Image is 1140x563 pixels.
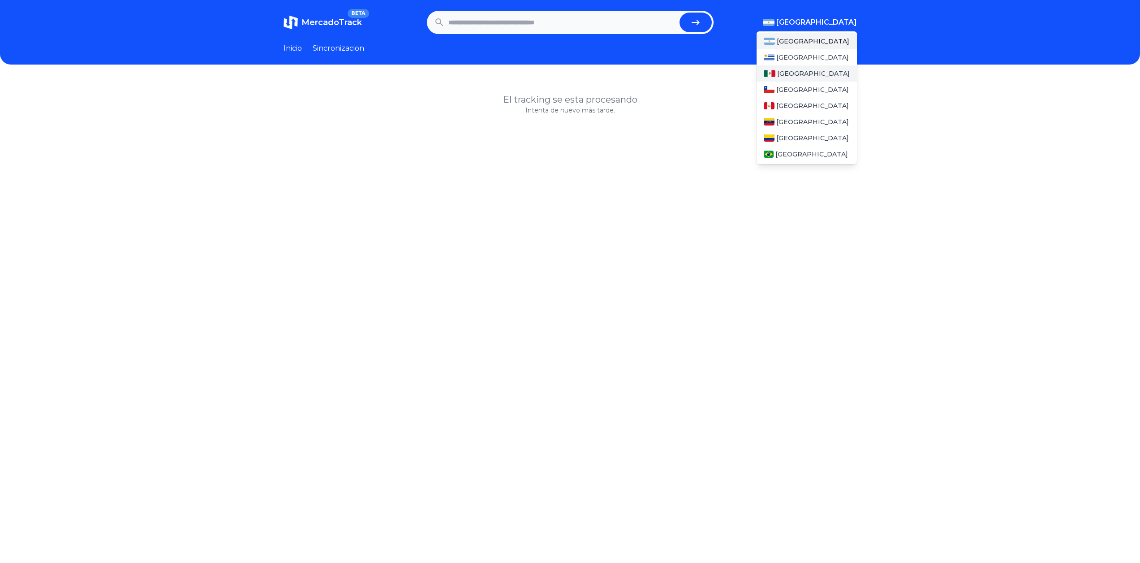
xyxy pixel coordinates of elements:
[764,134,774,142] img: Colombia
[284,15,362,30] a: MercadoTrackBETA
[775,150,848,159] span: [GEOGRAPHIC_DATA]
[284,43,302,54] a: Inicio
[764,54,774,61] img: Uruguay
[757,33,857,49] a: Argentina[GEOGRAPHIC_DATA]
[763,17,857,28] button: [GEOGRAPHIC_DATA]
[776,85,849,94] span: [GEOGRAPHIC_DATA]
[284,106,857,115] p: Intenta de nuevo más tarde.
[764,118,774,126] img: Venezuela
[757,49,857,65] a: Uruguay[GEOGRAPHIC_DATA]
[757,98,857,114] a: Peru[GEOGRAPHIC_DATA]
[757,130,857,146] a: Colombia[GEOGRAPHIC_DATA]
[757,65,857,82] a: Mexico[GEOGRAPHIC_DATA]
[764,70,775,77] img: Mexico
[777,37,849,46] span: [GEOGRAPHIC_DATA]
[764,38,775,45] img: Argentina
[776,134,849,143] span: [GEOGRAPHIC_DATA]
[776,17,857,28] span: [GEOGRAPHIC_DATA]
[284,15,298,30] img: MercadoTrack
[764,86,774,93] img: Chile
[764,151,774,158] img: Brasil
[763,19,774,26] img: Argentina
[776,53,849,62] span: [GEOGRAPHIC_DATA]
[757,146,857,162] a: Brasil[GEOGRAPHIC_DATA]
[776,117,849,126] span: [GEOGRAPHIC_DATA]
[757,114,857,130] a: Venezuela[GEOGRAPHIC_DATA]
[313,43,364,54] a: Sincronizacion
[776,101,849,110] span: [GEOGRAPHIC_DATA]
[301,17,362,27] span: MercadoTrack
[284,93,857,106] h1: El tracking se esta procesando
[757,82,857,98] a: Chile[GEOGRAPHIC_DATA]
[777,69,850,78] span: [GEOGRAPHIC_DATA]
[348,9,369,18] span: BETA
[764,102,774,109] img: Peru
